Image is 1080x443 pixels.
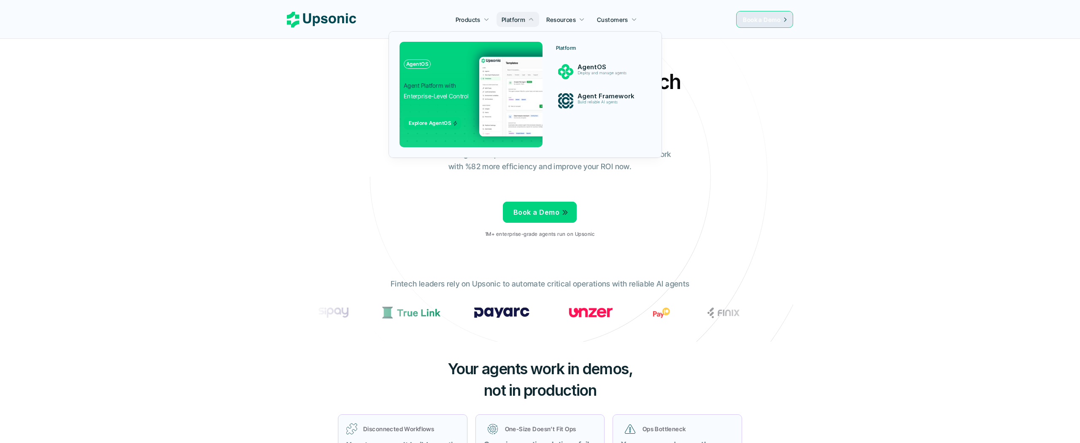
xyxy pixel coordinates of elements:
[409,120,451,126] span: Explore AgentOS
[578,100,639,105] p: Build reliable AI agents
[363,424,459,433] p: Disconnected Workflows
[484,381,597,400] span: not in production
[551,60,651,84] a: AgentOSDeploy and manage agents
[448,359,633,378] span: Your agents work in demos,
[404,117,461,130] span: Explore AgentOS
[643,424,730,433] p: Ops Bottleneck
[578,63,640,71] p: AgentOS
[503,202,577,223] a: Book a Demo
[485,231,594,237] p: 1M+ enterprise-grade agents run on Upsonic
[404,82,456,89] span: Agent Platform with
[736,11,793,28] a: Book a Demo
[406,61,428,67] p: AgentOS
[597,15,628,24] p: Customers
[502,15,525,24] p: Platform
[403,149,677,173] p: From onboarding to compliance to settlement to autonomous control. Work with %82 more efficiency ...
[743,16,780,23] span: Book a Demo
[505,424,593,433] p: One-Size Doesn’t Fit Ops
[546,15,576,24] p: Resources
[578,92,640,100] p: Agent Framework
[456,15,481,24] p: Products
[578,71,639,76] p: Deploy and manage agents
[391,278,689,290] p: Fintech leaders rely on Upsonic to automate critical operations with reliable AI agents
[551,89,651,113] a: Agent FrameworkBuild reliable AI agents
[556,45,576,51] p: Platform
[451,12,494,27] a: Products
[400,42,543,147] a: AgentOSAgent Platform withEnterprise-Level ControlExplore AgentOS
[404,92,469,100] span: Enterprise-Level Control
[513,208,559,216] span: Book a Demo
